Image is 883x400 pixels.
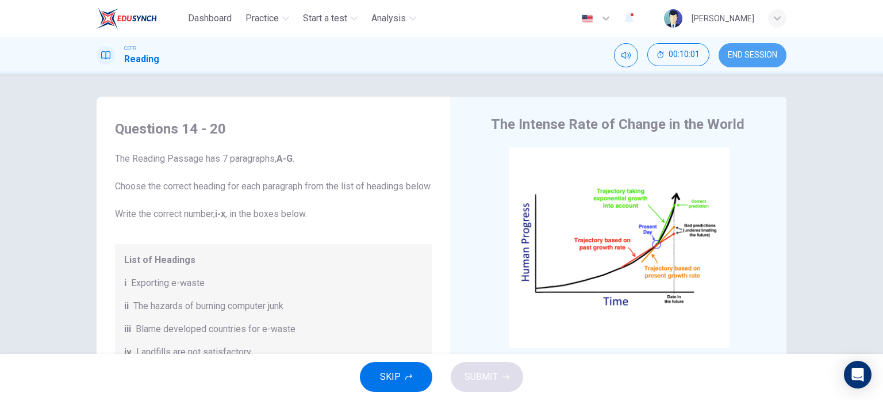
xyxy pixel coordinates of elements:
[380,369,401,385] span: SKIP
[115,152,432,221] span: The Reading Passage has 7 paragraphs, . Choose the correct heading for each paragraph from the li...
[844,361,872,388] div: Open Intercom Messenger
[298,8,362,29] button: Start a test
[188,12,232,25] span: Dashboard
[183,8,236,29] button: Dashboard
[124,52,159,66] h1: Reading
[580,14,594,23] img: en
[124,322,131,336] span: iii
[136,322,295,336] span: Blame developed countries for e-waste
[669,50,700,59] span: 00:10:01
[124,299,129,313] span: ii
[371,12,406,25] span: Analysis
[692,12,754,25] div: [PERSON_NAME]
[97,7,183,30] a: EduSynch logo
[124,276,126,290] span: i
[728,51,777,60] span: END SESSION
[241,8,294,29] button: Practice
[367,8,421,29] button: Analysis
[115,120,432,138] h4: Questions 14 - 20
[245,12,279,25] span: Practice
[303,12,347,25] span: Start a test
[124,345,132,359] span: iv
[614,43,638,67] div: Mute
[664,9,682,28] img: Profile picture
[647,43,709,67] div: Hide
[491,115,744,134] h4: The Intense Rate of Change in the World
[215,208,225,219] b: i-x
[124,253,423,267] span: List of Headings
[124,44,136,52] span: CEFR
[131,276,205,290] span: Exporting e-waste
[647,43,709,66] button: 00:10:01
[719,43,786,67] button: END SESSION
[360,362,432,392] button: SKIP
[136,345,251,359] span: Landfills are not satisfactory
[133,299,283,313] span: The hazards of burning computer junk
[277,153,293,164] b: A-G
[97,7,157,30] img: EduSynch logo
